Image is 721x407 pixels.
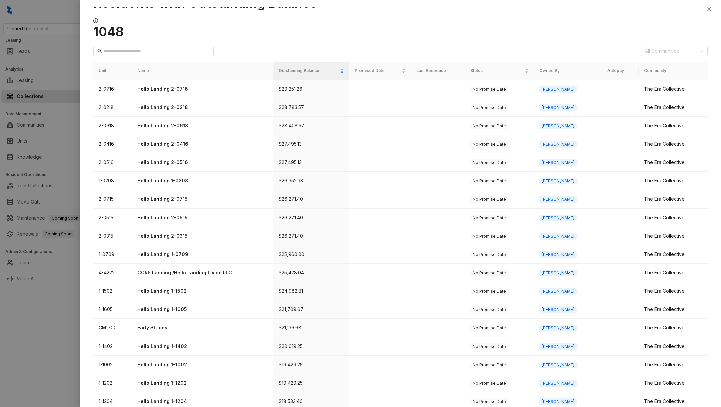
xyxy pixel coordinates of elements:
span: No Promise Date [470,343,508,350]
td: $25,428.04 [273,264,349,282]
span: [PERSON_NAME] [539,104,577,111]
td: $27,495.13 [273,135,349,153]
span: No Promise Date [470,104,508,111]
th: Owned By [534,62,602,80]
td: 2-0715 [93,190,132,209]
td: $19,429.25 [273,356,349,374]
span: [PERSON_NAME] [539,362,577,368]
td: 1-0208 [93,172,132,190]
div: The Era Collective [644,122,702,129]
td: $20,019.25 [273,337,349,356]
p: Hello Landing 2-0315 [137,232,268,240]
div: The Era Collective [644,324,702,331]
div: The Era Collective [644,104,702,111]
td: $24,982.81 [273,282,349,300]
div: The Era Collective [644,251,702,258]
span: No Promise Date [470,362,508,368]
button: Close [705,5,713,13]
p: Hello Landing 1-1204 [137,398,268,405]
th: Autopay [602,62,639,80]
span: [PERSON_NAME] [539,86,577,93]
div: The Era Collective [644,232,702,240]
span: No Promise Date [470,86,508,93]
span: [PERSON_NAME] [539,233,577,240]
td: 1-1202 [93,374,132,392]
td: $25,960.00 [273,245,349,264]
p: Hello Landing 2-0716 [137,85,268,93]
span: [PERSON_NAME] [539,306,577,313]
p: Hello Landing 2-0218 [137,104,268,111]
span: No Promise Date [470,233,508,240]
span: No Promise Date [470,251,508,258]
span: [PERSON_NAME] [539,325,577,331]
span: Outstanding Balance [279,67,339,74]
th: Last Response [411,62,465,80]
p: Hello Landing 2-0618 [137,122,268,129]
span: No Promise Date [470,159,508,166]
td: 1-0709 [93,245,132,264]
td: CM1700 [93,319,132,337]
div: The Era Collective [644,177,702,184]
td: 1-1402 [93,337,132,356]
p: Hello Landing 1-0709 [137,251,268,258]
td: $26,271.40 [273,227,349,245]
span: search [97,49,102,53]
span: No Promise Date [470,380,508,387]
div: The Era Collective [644,287,702,295]
span: [PERSON_NAME] [539,288,577,295]
span: [PERSON_NAME] [539,178,577,184]
td: $26,271.40 [273,190,349,209]
span: [PERSON_NAME] [539,215,577,221]
span: [PERSON_NAME] [539,196,577,203]
td: 4-4222 [93,264,132,282]
td: $19,429.25 [273,374,349,392]
p: Hello Landing 1-0208 [137,177,268,184]
h1: 1048 [93,24,708,39]
span: No Promise Date [470,325,508,331]
div: The Era Collective [644,379,702,387]
td: 2-0716 [93,80,132,98]
div: The Era Collective [644,269,702,276]
span: [PERSON_NAME] [539,141,577,148]
div: The Era Collective [644,343,702,350]
th: Unit [93,62,132,80]
p: Hello Landing 1-1202 [137,379,268,387]
span: info-circle [93,18,98,23]
span: [PERSON_NAME] [539,123,577,129]
p: Hello Landing 1-1002 [137,361,268,368]
span: [PERSON_NAME] [539,343,577,350]
span: Promised Date [355,67,400,74]
td: $21,136.68 [273,319,349,337]
td: $29,251.26 [273,80,349,98]
th: Name [132,62,273,80]
td: 2-0416 [93,135,132,153]
td: 2-0516 [93,153,132,172]
td: 1-1502 [93,282,132,300]
span: No Promise Date [470,288,508,295]
td: 2-0515 [93,209,132,227]
span: No Promise Date [470,123,508,129]
p: Hello Landing 2-0715 [137,195,268,203]
div: The Era Collective [644,214,702,221]
p: Hello Landing 2-0516 [137,159,268,166]
p: Early Strides [137,324,268,331]
td: 1-1002 [93,356,132,374]
span: No Promise Date [470,141,508,148]
span: No Promise Date [470,306,508,313]
div: The Era Collective [644,361,702,368]
span: Status [470,67,523,74]
td: 1-1605 [93,300,132,319]
td: $26,352.33 [273,172,349,190]
th: Community [639,62,708,80]
span: No Promise Date [470,398,508,405]
p: Hello Landing 1-1502 [137,287,268,295]
td: $28,408.57 [273,117,349,135]
div: The Era Collective [644,195,702,203]
p: Hello Landing 1-1402 [137,343,268,350]
div: The Era Collective [644,306,702,313]
td: $27,495.13 [273,153,349,172]
span: [PERSON_NAME] [539,398,577,405]
div: The Era Collective [644,85,702,93]
span: [PERSON_NAME] [539,270,577,276]
td: 2-0218 [93,98,132,117]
